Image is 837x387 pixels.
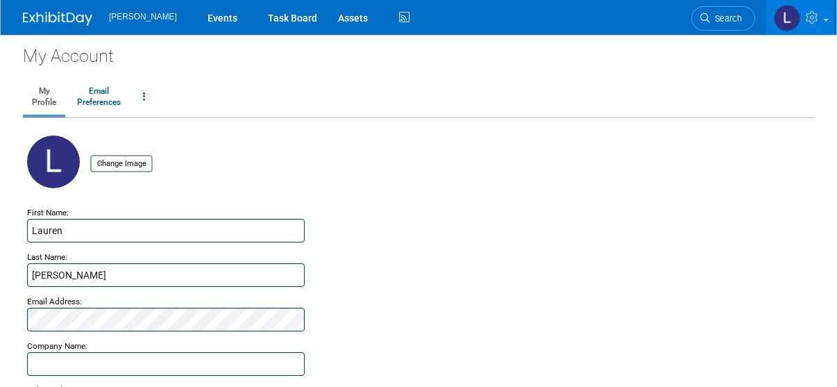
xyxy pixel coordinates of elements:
[68,80,130,115] a: EmailPreferences
[691,6,755,31] a: Search
[27,135,80,188] img: L.jpg
[27,252,67,262] small: Last Name:
[27,208,69,217] small: First Name:
[774,5,800,31] img: Lauren Adams
[710,13,742,24] span: Search
[23,35,814,68] div: My Account
[23,12,92,26] img: ExhibitDay
[23,80,65,115] a: MyProfile
[27,297,82,306] small: Email Address:
[27,341,87,351] small: Company Name:
[109,12,177,22] span: [PERSON_NAME]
